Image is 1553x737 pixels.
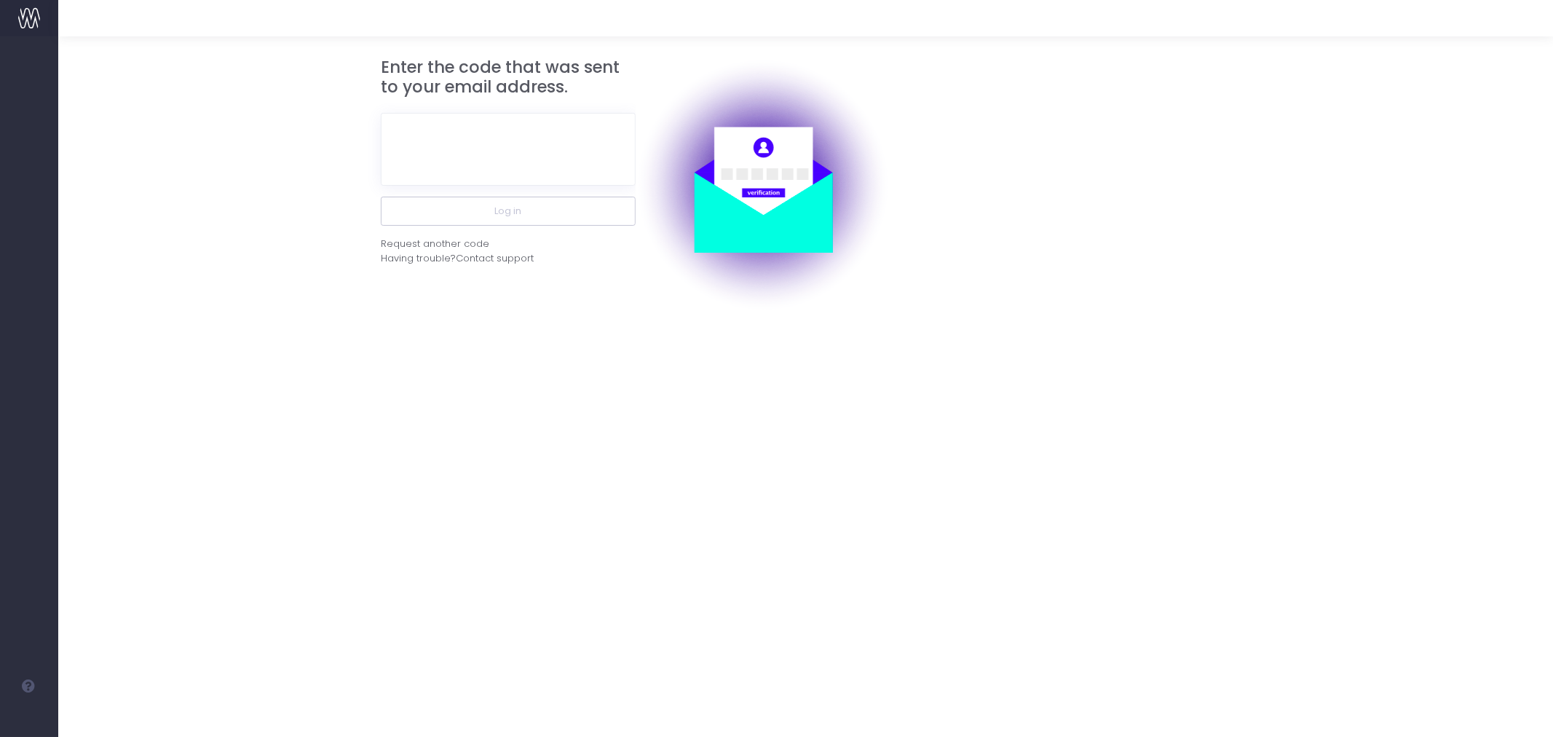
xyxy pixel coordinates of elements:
img: images/default_profile_image.png [18,708,40,730]
img: auth.png [636,58,890,312]
button: Log in [381,197,636,226]
div: Request another code [381,237,489,251]
div: Having trouble? [381,251,636,266]
span: Contact support [456,251,534,266]
h3: Enter the code that was sent to your email address. [381,58,636,98]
